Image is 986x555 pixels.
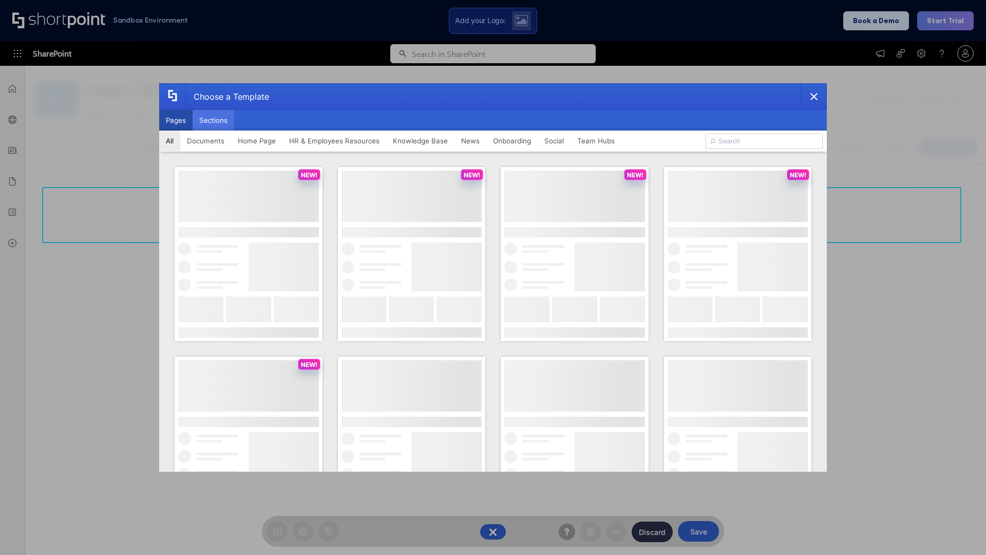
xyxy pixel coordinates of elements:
[386,131,454,151] button: Knowledge Base
[571,131,621,151] button: Team Hubs
[538,131,571,151] button: Social
[935,506,986,555] iframe: Chat Widget
[159,110,193,131] button: Pages
[454,131,486,151] button: News
[790,171,806,179] p: NEW!
[464,171,480,179] p: NEW!
[706,134,823,149] input: Search
[185,84,269,109] div: Choose a Template
[486,131,538,151] button: Onboarding
[301,171,317,179] p: NEW!
[193,110,234,131] button: Sections
[180,131,231,151] button: Documents
[231,131,282,151] button: Home Page
[159,131,180,151] button: All
[159,83,827,472] div: template selector
[301,361,317,368] p: NEW!
[627,171,643,179] p: NEW!
[282,131,386,151] button: HR & Employees Resources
